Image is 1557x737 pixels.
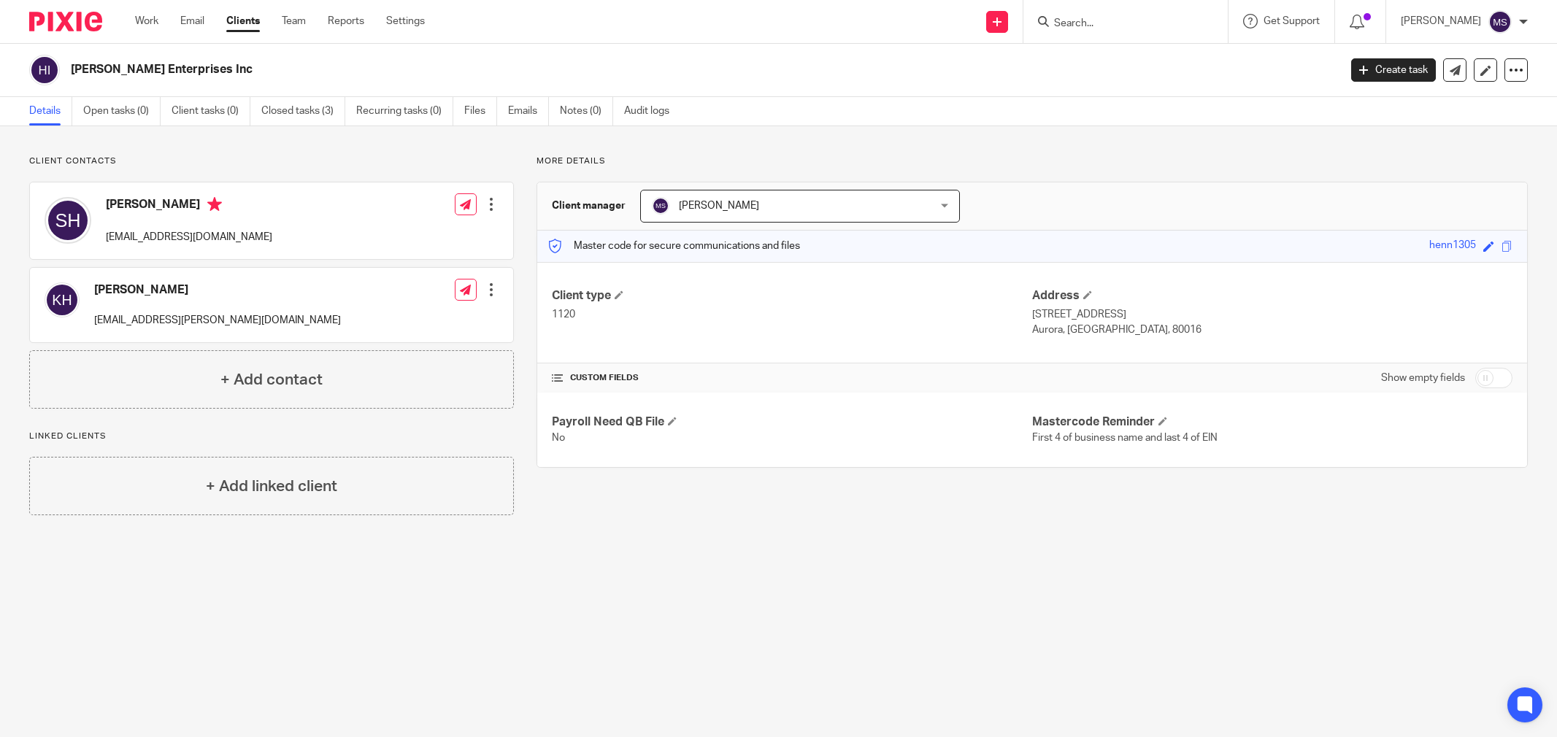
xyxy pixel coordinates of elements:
a: Open tasks (0) [83,97,161,126]
a: Email [180,14,204,28]
span: First 4 of business name and last 4 of EIN [1032,433,1218,443]
p: Master code for secure communications and files [548,239,800,253]
span: [PERSON_NAME] [679,201,759,211]
p: Linked clients [29,431,514,442]
h3: Client manager [552,198,626,213]
div: henn1305 [1429,238,1476,255]
h4: Payroll Need QB File [552,414,1032,430]
h4: + Add contact [220,368,323,391]
p: [EMAIL_ADDRESS][PERSON_NAME][DOMAIN_NAME] [94,313,341,328]
input: Search [1053,18,1184,31]
img: svg%3E [45,197,91,244]
h4: [PERSON_NAME] [106,197,272,215]
p: [PERSON_NAME] [1401,14,1481,28]
p: 1120 [552,307,1032,322]
p: Aurora, [GEOGRAPHIC_DATA], 80016 [1032,323,1512,337]
a: Closed tasks (3) [261,97,345,126]
img: svg%3E [1488,10,1512,34]
label: Show empty fields [1381,371,1465,385]
i: Primary [207,197,222,212]
a: Work [135,14,158,28]
img: svg%3E [652,197,669,215]
h4: CUSTOM FIELDS [552,372,1032,384]
p: [EMAIL_ADDRESS][DOMAIN_NAME] [106,230,272,244]
a: Reports [328,14,364,28]
a: Create task [1351,58,1436,82]
h4: + Add linked client [206,475,337,498]
span: Get Support [1264,16,1320,26]
a: Client tasks (0) [172,97,250,126]
h4: Mastercode Reminder [1032,414,1512,430]
a: Recurring tasks (0) [356,97,453,126]
a: Clients [226,14,260,28]
h4: [PERSON_NAME] [94,282,341,298]
h4: Address [1032,288,1512,304]
a: Emails [508,97,549,126]
h4: Client type [552,288,1032,304]
img: svg%3E [29,55,60,85]
a: Settings [386,14,425,28]
span: No [552,433,565,443]
h2: [PERSON_NAME] Enterprises Inc [71,62,1077,77]
a: Audit logs [624,97,680,126]
a: Team [282,14,306,28]
a: Files [464,97,497,126]
a: Notes (0) [560,97,613,126]
img: svg%3E [45,282,80,317]
p: [STREET_ADDRESS] [1032,307,1512,322]
p: More details [537,155,1528,167]
a: Details [29,97,72,126]
p: Client contacts [29,155,514,167]
img: Pixie [29,12,102,31]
